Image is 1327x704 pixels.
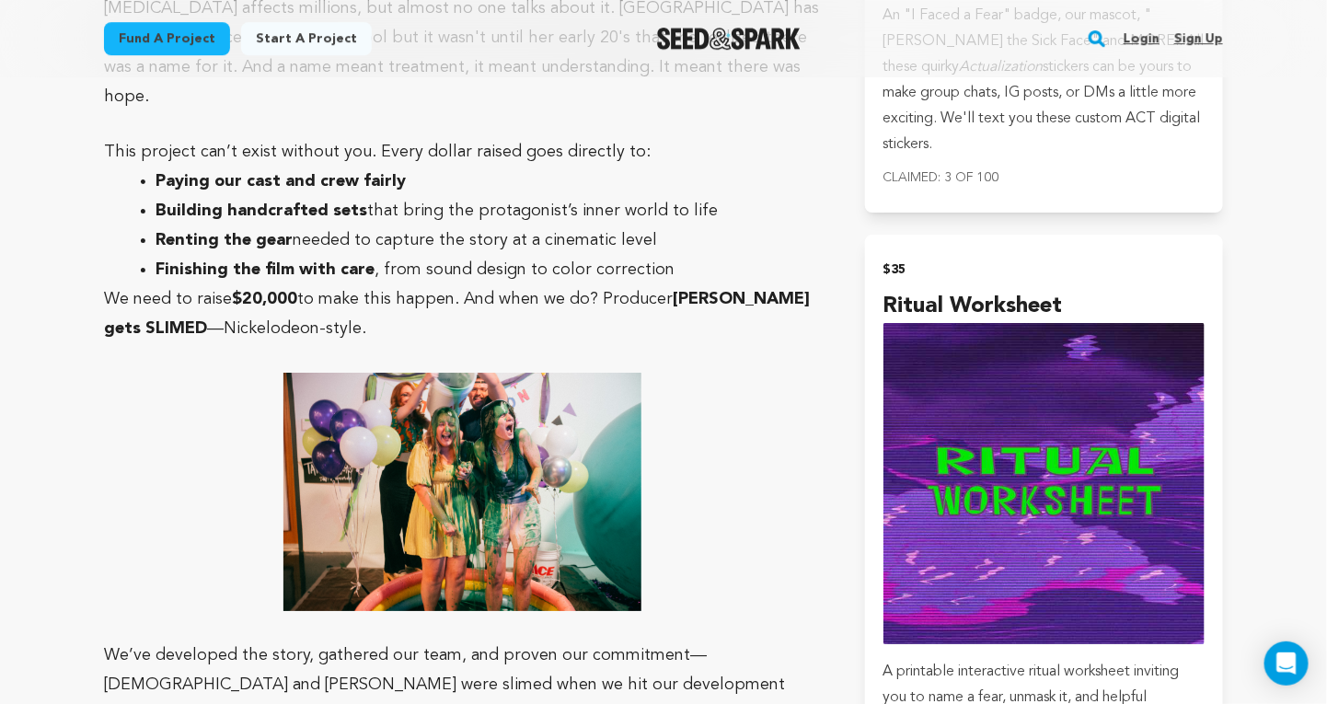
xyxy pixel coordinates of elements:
a: Fund a project [104,22,230,55]
img: Seed&Spark Logo Dark Mode [657,28,802,50]
strong: $20,000 [232,291,297,307]
li: that bring the protagonist’s inner world to life [156,196,799,225]
a: Start a project [241,22,372,55]
img: 1755465895-DSCF4023.jpg [283,373,641,612]
a: Login [1124,24,1160,53]
p: Claimed: 3 of 100 [883,165,1205,190]
h4: Ritual Worksheet [883,290,1205,323]
strong: [PERSON_NAME] gets SLIMED [104,291,810,337]
h2: $35 [883,257,1205,283]
li: needed to capture the story at a cinematic level [156,225,799,255]
p: We need to raise to make this happen. And when we do? Producer —Nickelodeon-style. [104,284,821,343]
li: , from sound design to color correction [156,255,799,284]
img: incentive [883,323,1205,644]
p: This project can’t exist without you. Every dollar raised goes directly to: [104,137,821,167]
strong: Building handcrafted sets [156,202,367,219]
strong: Finishing the film with care [156,261,375,278]
strong: Renting the gear [156,232,293,248]
span: stickers can be yours to make group chats, IG posts, or DMs a little more exciting. We'll text yo... [883,60,1201,152]
strong: Paying our cast and crew fairly [156,173,406,190]
div: Open Intercom Messenger [1264,641,1309,686]
a: Sign up [1174,24,1223,53]
a: Seed&Spark Homepage [657,28,802,50]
